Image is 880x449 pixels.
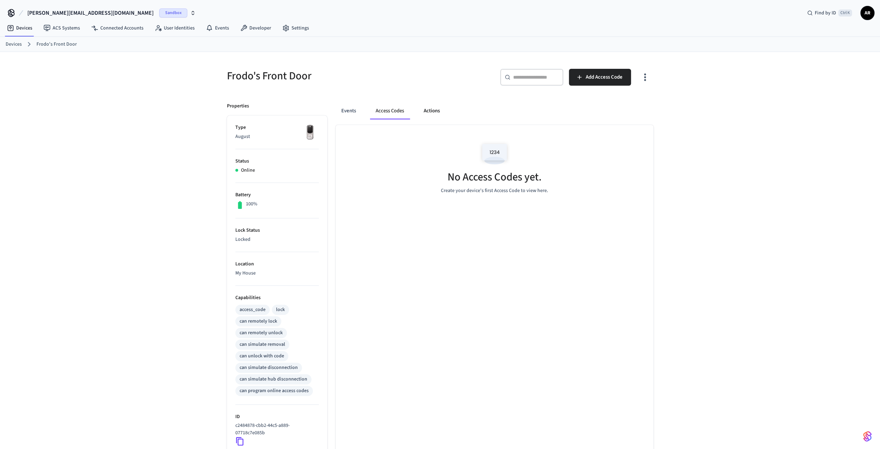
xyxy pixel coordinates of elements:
div: ant example [336,103,653,119]
div: access_code [240,306,266,313]
p: Locked [235,236,319,243]
p: 100% [246,200,257,208]
div: can unlock with code [240,352,284,360]
a: Settings [277,22,315,34]
p: Create your device's first Access Code to view here. [441,187,548,194]
img: Access Codes Empty State [479,139,510,169]
div: can remotely unlock [240,329,283,337]
p: Capabilities [235,294,319,302]
h5: Frodo's Front Door [227,69,436,83]
p: Online [241,167,255,174]
a: Frodo's Front Door [36,41,77,48]
a: ACS Systems [38,22,86,34]
div: Find by IDCtrl K [801,7,858,19]
p: ID [235,413,319,421]
button: Access Codes [370,103,410,119]
span: AR [861,7,874,19]
a: Events [200,22,235,34]
p: c2484878-cbb2-44c5-a889-07718c7e085b [235,422,316,437]
button: AR [860,6,874,20]
a: Devices [1,22,38,34]
img: SeamLogoGradient.69752ec5.svg [863,431,872,442]
h5: No Access Codes yet. [448,170,542,184]
div: can simulate disconnection [240,364,298,371]
a: Connected Accounts [86,22,149,34]
p: Lock Status [235,227,319,234]
p: Battery [235,191,319,199]
div: can simulate removal [240,341,285,348]
div: lock [276,306,285,313]
button: Actions [418,103,445,119]
p: Properties [227,103,249,110]
button: Add Access Code [569,69,631,86]
p: Location [235,260,319,268]
span: Ctrl K [838,9,852,16]
span: Sandbox [159,8,187,18]
div: can simulate hub disconnection [240,376,307,383]
span: Find by ID [815,9,836,16]
div: can remotely lock [240,318,277,325]
span: [PERSON_NAME][EMAIL_ADDRESS][DOMAIN_NAME] [27,9,154,17]
img: Yale Assure Touchscreen Wifi Smart Lock, Satin Nickel, Front [301,124,319,141]
a: Developer [235,22,277,34]
a: Devices [6,41,22,48]
p: August [235,133,319,140]
p: My House [235,270,319,277]
p: Type [235,124,319,131]
p: Status [235,158,319,165]
span: Add Access Code [586,73,623,82]
a: User Identities [149,22,200,34]
button: Events [336,103,362,119]
div: can program online access codes [240,387,309,395]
